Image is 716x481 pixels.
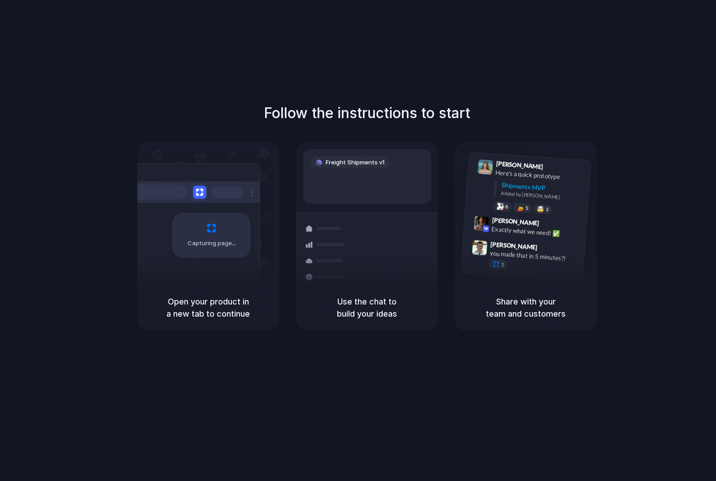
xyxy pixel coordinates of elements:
[525,206,528,211] span: 5
[495,168,585,183] div: Here's a quick prototype
[491,224,581,239] div: Exactly what we need! ✅
[501,190,583,203] div: Added by [PERSON_NAME]
[540,243,559,254] span: 9:47 AM
[501,262,504,267] span: 1
[542,219,560,230] span: 9:42 AM
[492,215,539,228] span: [PERSON_NAME]
[264,102,470,124] h1: Follow the instructions to start
[505,204,508,209] span: 8
[326,158,384,167] span: Freight Shipments v1
[496,159,543,172] span: [PERSON_NAME]
[501,181,584,195] div: Shipments MVP
[188,239,237,248] span: Capturing page
[537,206,545,212] div: 🤯
[489,248,579,264] div: you made that in 5 minutes?!
[546,207,549,212] span: 3
[466,296,586,320] h5: Share with your team and customers
[490,239,538,252] span: [PERSON_NAME]
[546,163,564,174] span: 9:41 AM
[307,296,427,320] h5: Use the chat to build your ideas
[148,296,268,320] h5: Open your product in a new tab to continue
